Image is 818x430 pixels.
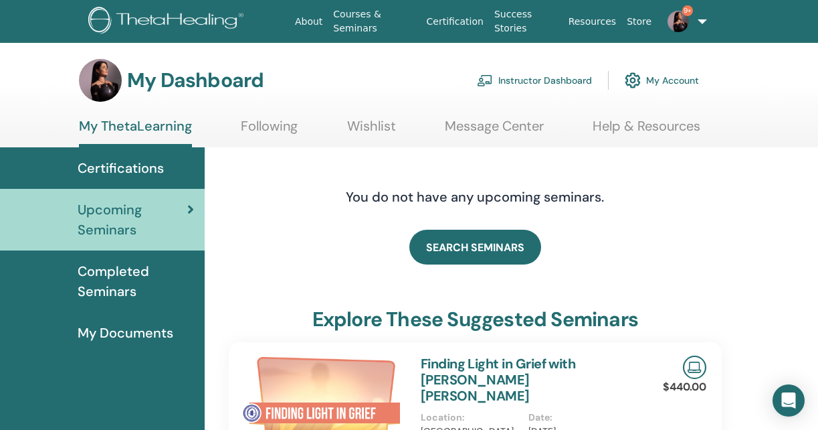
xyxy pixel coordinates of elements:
a: About [290,9,328,34]
p: Date : [528,411,629,425]
a: Store [621,9,657,34]
a: My Account [625,66,699,95]
a: Instructor Dashboard [477,66,592,95]
span: Upcoming Seminars [78,200,187,240]
a: Resources [563,9,622,34]
span: Certifications [78,158,164,178]
img: default.jpg [79,59,122,102]
a: SEARCH SEMINARS [409,230,541,265]
h4: You do not have any upcoming seminars. [264,189,686,205]
span: SEARCH SEMINARS [426,240,524,255]
a: Wishlist [347,118,396,144]
a: Help & Resources [593,118,700,144]
span: 9+ [682,5,693,16]
a: Message Center [445,118,544,144]
img: cog.svg [625,69,641,92]
p: Location : [421,411,521,425]
img: Live Online Seminar [683,356,706,379]
a: Certification [421,9,489,34]
a: Courses & Seminars [328,2,421,41]
a: Finding Light in Grief with [PERSON_NAME] [PERSON_NAME] [421,355,576,405]
a: Success Stories [489,2,563,41]
img: default.jpg [668,11,689,32]
img: logo.png [88,7,248,37]
span: My Documents [78,323,173,343]
a: My ThetaLearning [79,118,192,147]
h3: explore these suggested seminars [312,307,638,332]
h3: My Dashboard [127,68,264,92]
span: Completed Seminars [78,261,194,301]
img: chalkboard-teacher.svg [477,74,493,86]
div: Open Intercom Messenger [773,384,805,417]
p: $440.00 [663,379,706,395]
a: Following [241,118,298,144]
